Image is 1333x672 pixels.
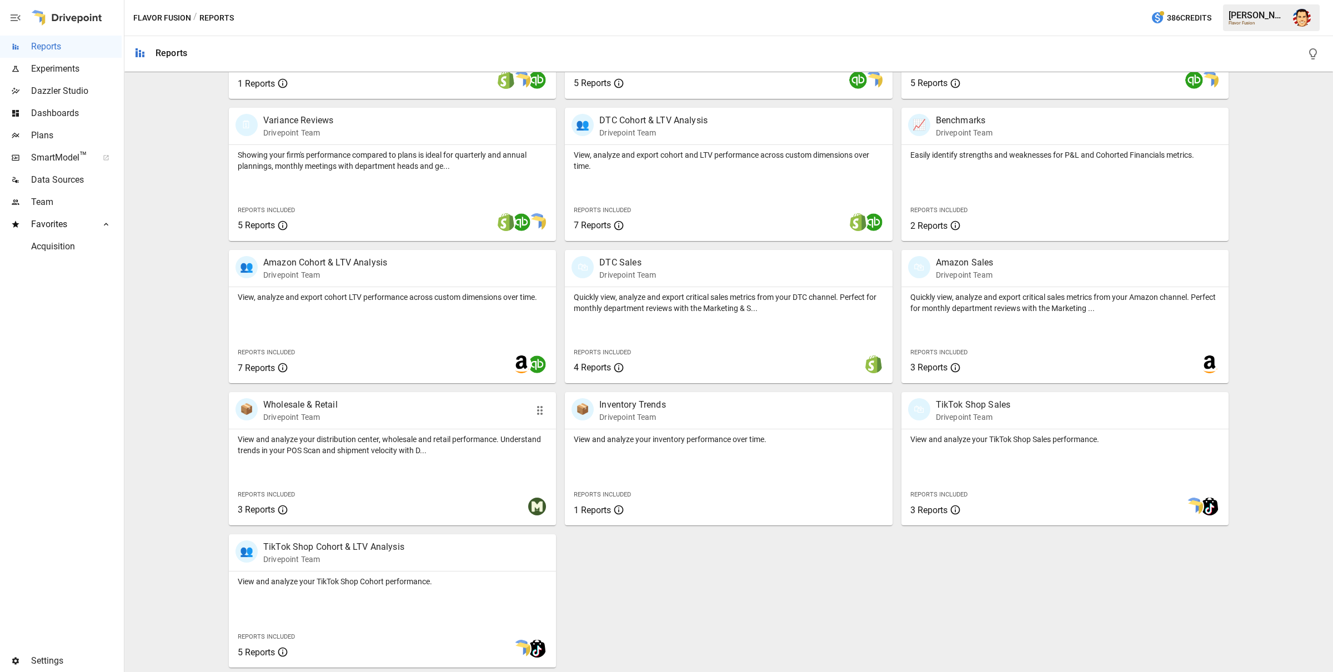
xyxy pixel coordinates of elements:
[1167,11,1211,25] span: 386 Credits
[31,62,122,76] span: Experiments
[910,292,1220,314] p: Quickly view, analyze and export critical sales metrics from your Amazon channel. Perfect for mon...
[1146,8,1216,28] button: 386Credits
[910,505,948,515] span: 3 Reports
[574,207,631,214] span: Reports Included
[238,292,547,303] p: View, analyze and export cohort LTV performance across custom dimensions over time.
[574,491,631,498] span: Reports Included
[910,349,968,356] span: Reports Included
[1201,71,1219,89] img: smart model
[910,207,968,214] span: Reports Included
[574,220,611,230] span: 7 Reports
[235,540,258,563] div: 👥
[865,71,883,89] img: smart model
[528,355,546,373] img: quickbooks
[528,71,546,89] img: quickbooks
[31,240,122,253] span: Acquisition
[528,498,546,515] img: muffindata
[599,398,665,412] p: Inventory Trends
[31,40,122,53] span: Reports
[263,412,338,423] p: Drivepoint Team
[235,114,258,136] div: 🗓
[263,127,333,138] p: Drivepoint Team
[238,349,295,356] span: Reports Included
[513,355,530,373] img: amazon
[263,398,338,412] p: Wholesale & Retail
[31,173,122,187] span: Data Sources
[936,114,993,127] p: Benchmarks
[263,554,404,565] p: Drivepoint Team
[238,576,547,587] p: View and analyze your TikTok Shop Cohort performance.
[156,48,187,58] div: Reports
[599,256,656,269] p: DTC Sales
[599,412,665,423] p: Drivepoint Team
[263,540,404,554] p: TikTok Shop Cohort & LTV Analysis
[513,640,530,658] img: smart model
[238,78,275,89] span: 1 Reports
[599,114,708,127] p: DTC Cohort & LTV Analysis
[910,434,1220,445] p: View and analyze your TikTok Shop Sales performance.
[849,71,867,89] img: quickbooks
[235,398,258,420] div: 📦
[599,269,656,280] p: Drivepoint Team
[513,71,530,89] img: smart model
[528,213,546,231] img: smart model
[910,78,948,88] span: 5 Reports
[238,207,295,214] span: Reports Included
[1293,9,1311,27] img: Austin Gardner-Smith
[936,269,994,280] p: Drivepoint Team
[193,11,197,25] div: /
[31,195,122,209] span: Team
[1201,355,1219,373] img: amazon
[910,491,968,498] span: Reports Included
[497,213,515,231] img: shopify
[936,256,994,269] p: Amazon Sales
[574,434,883,445] p: View and analyze your inventory performance over time.
[599,127,708,138] p: Drivepoint Team
[238,504,275,515] span: 3 Reports
[238,434,547,456] p: View and analyze your distribution center, wholesale and retail performance. Understand trends in...
[910,362,948,373] span: 3 Reports
[238,633,295,640] span: Reports Included
[908,398,930,420] div: 🛍
[133,11,191,25] button: Flavor Fusion
[574,78,611,88] span: 5 Reports
[1286,2,1317,33] button: Austin Gardner-Smith
[574,349,631,356] span: Reports Included
[31,129,122,142] span: Plans
[1229,10,1286,21] div: [PERSON_NAME]
[849,213,867,231] img: shopify
[31,151,91,164] span: SmartModel
[235,256,258,278] div: 👥
[936,398,1011,412] p: TikTok Shop Sales
[1201,498,1219,515] img: tiktok
[1229,21,1286,26] div: Flavor Fusion
[572,398,594,420] div: 📦
[910,149,1220,161] p: Easily identify strengths and weaknesses for P&L and Cohorted Financials metrics.
[79,149,87,163] span: ™
[31,654,122,668] span: Settings
[1185,71,1203,89] img: quickbooks
[513,213,530,231] img: quickbooks
[31,218,91,231] span: Favorites
[936,127,993,138] p: Drivepoint Team
[238,363,275,373] span: 7 Reports
[908,256,930,278] div: 🛍
[238,491,295,498] span: Reports Included
[31,107,122,120] span: Dashboards
[238,647,275,658] span: 5 Reports
[572,114,594,136] div: 👥
[528,640,546,658] img: tiktok
[263,114,333,127] p: Variance Reviews
[908,114,930,136] div: 📈
[910,220,948,231] span: 2 Reports
[574,362,611,373] span: 4 Reports
[263,269,387,280] p: Drivepoint Team
[865,213,883,231] img: quickbooks
[574,149,883,172] p: View, analyze and export cohort and LTV performance across custom dimensions over time.
[574,505,611,515] span: 1 Reports
[238,149,547,172] p: Showing your firm's performance compared to plans is ideal for quarterly and annual plannings, mo...
[1185,498,1203,515] img: smart model
[497,71,515,89] img: shopify
[238,220,275,230] span: 5 Reports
